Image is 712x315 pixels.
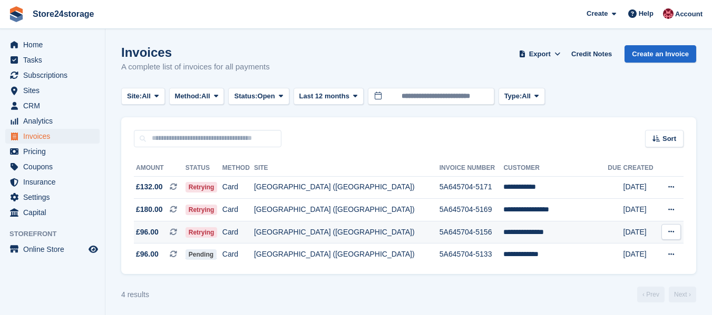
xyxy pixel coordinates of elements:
[5,53,100,67] a: menu
[127,91,142,101] span: Site:
[254,176,440,199] td: [GEOGRAPHIC_DATA] ([GEOGRAPHIC_DATA])
[567,45,616,63] a: Credit Notes
[175,91,202,101] span: Method:
[625,45,696,63] a: Create an Invoice
[121,61,270,73] p: A complete list of invoices for all payments
[228,88,289,105] button: Status: Open
[23,83,86,98] span: Sites
[234,91,257,101] span: Status:
[23,53,86,67] span: Tasks
[5,242,100,257] a: menu
[136,249,159,260] span: £96.00
[121,45,270,59] h1: Invoices
[669,287,696,302] a: Next
[5,175,100,189] a: menu
[5,190,100,205] a: menu
[258,91,275,101] span: Open
[623,176,658,199] td: [DATE]
[9,229,105,239] span: Storefront
[608,160,623,177] th: Due
[623,243,658,266] td: [DATE]
[5,144,100,159] a: menu
[201,91,210,101] span: All
[136,181,163,192] span: £132.00
[503,160,608,177] th: Customer
[121,289,149,300] div: 4 results
[440,221,504,243] td: 5A645704-5156
[529,49,551,59] span: Export
[254,199,440,221] td: [GEOGRAPHIC_DATA] ([GEOGRAPHIC_DATA])
[8,6,24,22] img: stora-icon-8386f47178a22dfd0bd8f6a31ec36ba5ce8667c1dd55bd0f319d3a0aa187defe.svg
[169,88,225,105] button: Method: All
[23,129,86,144] span: Invoices
[134,160,186,177] th: Amount
[504,91,522,101] span: Type:
[136,204,163,215] span: £180.00
[5,68,100,83] a: menu
[663,8,674,19] img: Mandy Huges
[23,37,86,52] span: Home
[623,160,658,177] th: Created
[87,243,100,256] a: Preview store
[254,160,440,177] th: Site
[635,287,698,302] nav: Page
[639,8,654,19] span: Help
[121,88,165,105] button: Site: All
[637,287,665,302] a: Previous
[23,205,86,220] span: Capital
[23,144,86,159] span: Pricing
[222,160,254,177] th: Method
[186,160,222,177] th: Status
[186,227,218,238] span: Retrying
[440,243,504,266] td: 5A645704-5133
[23,114,86,128] span: Analytics
[23,98,86,113] span: CRM
[186,249,217,260] span: Pending
[440,199,504,221] td: 5A645704-5169
[136,227,159,238] span: £96.00
[662,134,676,144] span: Sort
[5,37,100,52] a: menu
[5,114,100,128] a: menu
[186,205,218,215] span: Retrying
[516,45,563,63] button: Export
[222,176,254,199] td: Card
[254,221,440,243] td: [GEOGRAPHIC_DATA] ([GEOGRAPHIC_DATA])
[23,159,86,174] span: Coupons
[623,221,658,243] td: [DATE]
[23,175,86,189] span: Insurance
[23,190,86,205] span: Settings
[675,9,703,19] span: Account
[294,88,364,105] button: Last 12 months
[5,129,100,144] a: menu
[440,176,504,199] td: 5A645704-5171
[222,221,254,243] td: Card
[499,88,545,105] button: Type: All
[440,160,504,177] th: Invoice Number
[299,91,349,101] span: Last 12 months
[186,182,218,192] span: Retrying
[5,83,100,98] a: menu
[623,199,658,221] td: [DATE]
[222,243,254,266] td: Card
[222,199,254,221] td: Card
[23,68,86,83] span: Subscriptions
[28,5,99,23] a: Store24storage
[587,8,608,19] span: Create
[254,243,440,266] td: [GEOGRAPHIC_DATA] ([GEOGRAPHIC_DATA])
[522,91,531,101] span: All
[5,98,100,113] a: menu
[23,242,86,257] span: Online Store
[5,159,100,174] a: menu
[5,205,100,220] a: menu
[142,91,151,101] span: All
